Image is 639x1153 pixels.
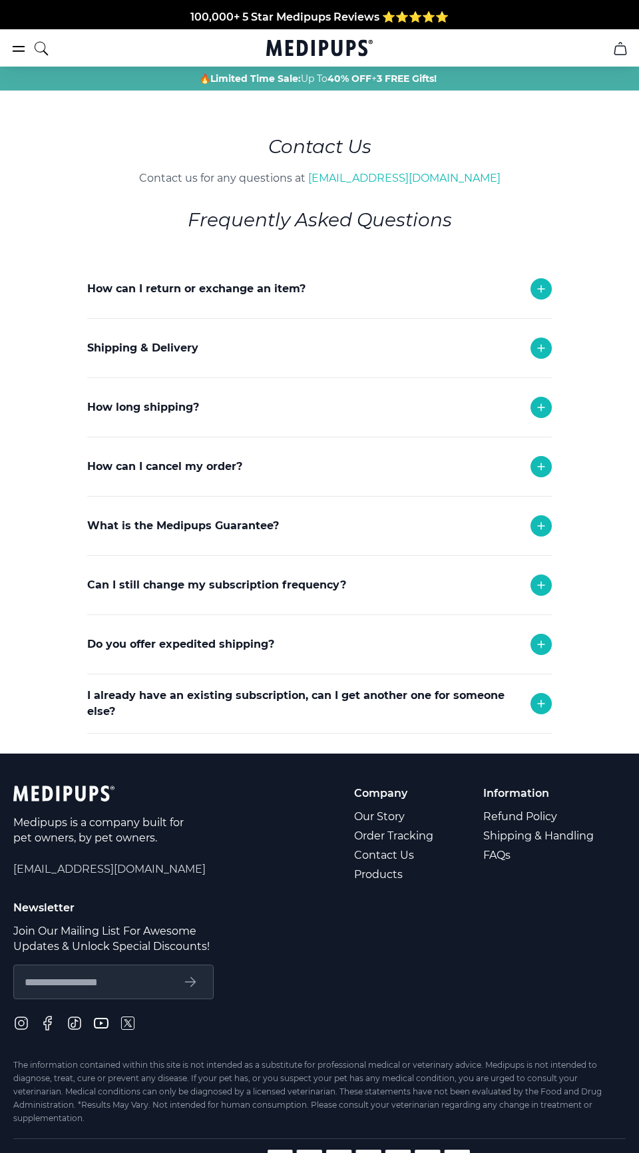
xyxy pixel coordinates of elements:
p: How long shipping? [87,399,199,415]
p: Can I still change my subscription frequency? [87,577,346,593]
div: Yes we do! Please reach out to support and we will try to accommodate any request. [87,674,487,725]
h6: Frequently Asked Questions [87,206,552,233]
span: [EMAIL_ADDRESS][DOMAIN_NAME] [13,861,206,877]
button: cart [604,33,636,65]
a: Our Story [354,807,435,826]
span: 100,000+ 5 Star Medipups Reviews ⭐️⭐️⭐️⭐️⭐️ [190,6,449,19]
span: Made In The [GEOGRAPHIC_DATA] from domestic & globally sourced ingredients [99,22,541,35]
button: search [33,32,49,65]
div: Each order takes 1-2 business days to be delivered. [87,437,487,488]
p: Medipups is a company built for pet owners, by pet owners. [13,815,186,845]
p: Do you offer expedited shipping? [87,636,274,652]
a: FAQs [483,845,596,865]
a: Products [354,865,435,884]
button: burger-menu [11,41,27,57]
p: How can I return or exchange an item? [87,281,306,297]
p: How can I cancel my order? [87,459,242,475]
a: Shipping & Handling [483,826,596,845]
p: What is the Medipups Guarantee? [87,518,279,534]
a: Refund Policy [483,807,596,826]
p: Newsletter [13,900,626,915]
div: The information contained within this site is not intended as a substitute for professional medic... [13,1058,626,1125]
div: Absolutely! Simply place the order and use the shipping address of the person who will receive th... [87,733,487,798]
a: Medipups [266,38,373,61]
a: [EMAIL_ADDRESS][DOMAIN_NAME] [308,172,501,184]
div: Any refund request and cancellation are subject to approval and turn around time is 24-48 hours. ... [87,496,487,589]
p: Join Our Mailing List For Awesome Updates & Unlock Special Discounts! [13,923,214,954]
a: Order Tracking [354,826,435,845]
div: Yes you can. Simply reach out to support and we will adjust your monthly deliveries! [87,614,487,666]
a: Contact Us [354,845,435,865]
div: If you received the wrong product or your product was damaged in transit, we will replace it with... [87,555,487,634]
h1: Contact Us [49,133,590,160]
p: I already have an existing subscription, can I get another one for someone else? [87,688,517,720]
p: Contact us for any questions at [49,170,590,186]
p: Information [483,786,596,801]
p: Company [354,786,435,801]
p: Shipping & Delivery [87,340,198,356]
span: 🔥 Up To + [199,72,437,85]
